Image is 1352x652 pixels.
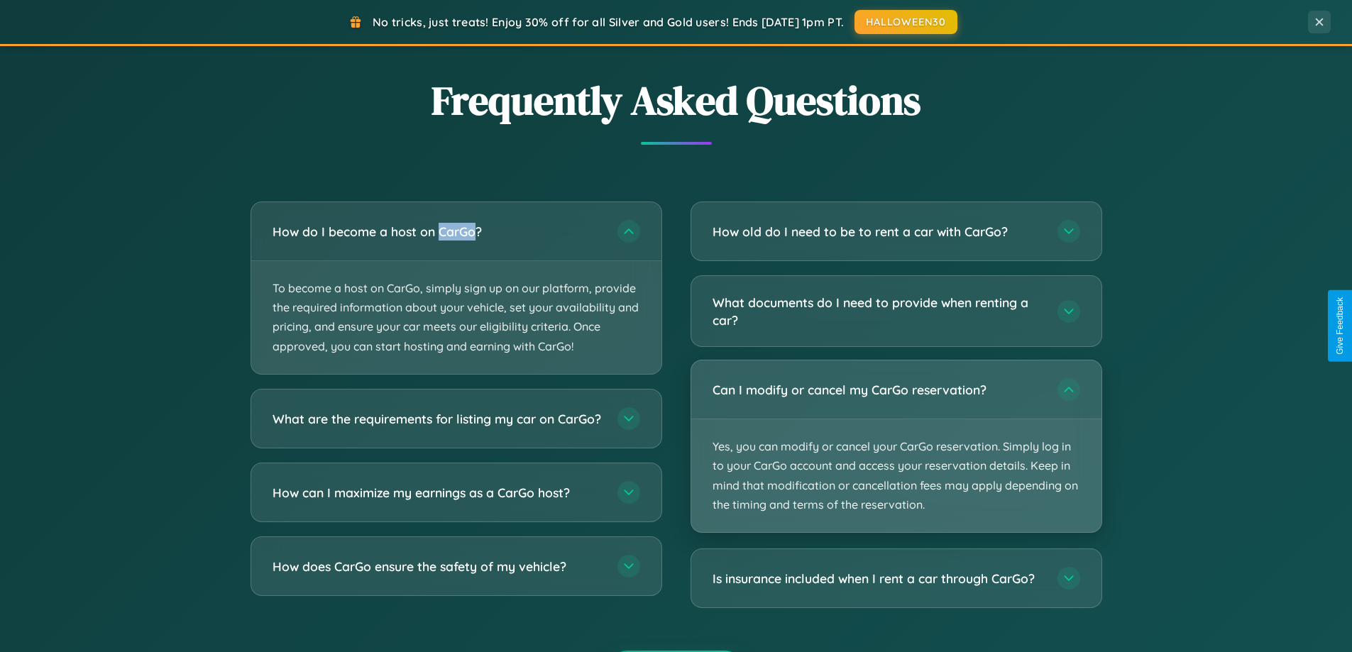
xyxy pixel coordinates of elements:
[273,223,603,241] h3: How do I become a host on CarGo?
[854,10,957,34] button: HALLOWEEN30
[713,294,1043,328] h3: What documents do I need to provide when renting a car?
[273,483,603,501] h3: How can I maximize my earnings as a CarGo host?
[273,409,603,427] h3: What are the requirements for listing my car on CarGo?
[713,570,1043,587] h3: Is insurance included when I rent a car through CarGo?
[273,557,603,575] h3: How does CarGo ensure the safety of my vehicle?
[373,15,844,29] span: No tricks, just treats! Enjoy 30% off for all Silver and Gold users! Ends [DATE] 1pm PT.
[251,73,1102,128] h2: Frequently Asked Questions
[713,381,1043,399] h3: Can I modify or cancel my CarGo reservation?
[1335,297,1345,355] div: Give Feedback
[251,261,661,374] p: To become a host on CarGo, simply sign up on our platform, provide the required information about...
[713,223,1043,241] h3: How old do I need to be to rent a car with CarGo?
[691,419,1101,532] p: Yes, you can modify or cancel your CarGo reservation. Simply log in to your CarGo account and acc...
